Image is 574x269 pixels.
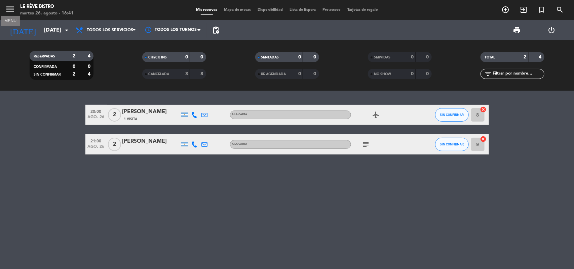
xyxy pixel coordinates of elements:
[88,115,105,123] span: ago. 26
[372,111,380,119] i: airplanemode_active
[73,54,75,58] strong: 2
[520,6,528,14] i: exit_to_app
[534,20,569,40] div: LOG OUT
[492,70,544,78] input: Filtrar por nombre...
[1,17,20,24] div: MENU
[313,55,317,59] strong: 0
[232,143,247,145] span: A LA CARTA
[298,72,301,76] strong: 0
[88,137,105,144] span: 21:00
[88,64,92,69] strong: 0
[34,55,55,58] span: RESERVADAS
[212,26,220,34] span: pending_actions
[261,56,279,59] span: SENTADAS
[108,138,121,151] span: 2
[435,138,469,151] button: SIN CONFIRMAR
[108,108,121,122] span: 2
[440,142,464,146] span: SIN CONFIRMAR
[524,55,527,59] strong: 2
[73,64,75,69] strong: 0
[313,72,317,76] strong: 0
[87,28,133,33] span: Todos los servicios
[5,23,41,38] i: [DATE]
[34,73,61,76] span: SIN CONFIRMAR
[411,55,414,59] strong: 0
[148,56,167,59] span: CHECK INS
[426,55,430,59] strong: 0
[426,72,430,76] strong: 0
[319,8,344,12] span: Pre-acceso
[20,3,74,10] div: Le Rêve Bistro
[362,140,370,148] i: subject
[232,113,247,116] span: A LA CARTA
[485,56,495,59] span: TOTAL
[148,73,169,76] span: CANCELADA
[122,107,180,116] div: [PERSON_NAME]
[34,65,57,69] span: CONFIRMADA
[5,4,15,16] button: menu
[480,106,487,113] i: cancel
[435,108,469,122] button: SIN CONFIRMAR
[286,8,319,12] span: Lista de Espera
[254,8,286,12] span: Disponibilidad
[539,55,543,59] strong: 4
[63,26,71,34] i: arrow_drop_down
[201,55,205,59] strong: 0
[440,113,464,117] span: SIN CONFIRMAR
[344,8,381,12] span: Tarjetas de regalo
[88,107,105,115] span: 20:00
[73,72,75,77] strong: 2
[88,72,92,77] strong: 4
[261,73,286,76] span: RE AGENDADA
[185,55,188,59] strong: 0
[88,54,92,58] strong: 4
[374,73,391,76] span: NO SHOW
[538,6,546,14] i: turned_in_not
[480,136,487,142] i: cancel
[88,144,105,152] span: ago. 26
[501,6,509,14] i: add_circle_outline
[374,56,390,59] span: SERVIDAS
[298,55,301,59] strong: 0
[5,4,15,14] i: menu
[411,72,414,76] strong: 0
[124,117,138,122] span: 1 Visita
[484,70,492,78] i: filter_list
[201,72,205,76] strong: 8
[193,8,221,12] span: Mis reservas
[221,8,254,12] span: Mapa de mesas
[185,72,188,76] strong: 3
[513,26,521,34] span: print
[122,137,180,146] div: [PERSON_NAME]
[548,26,556,34] i: power_settings_new
[20,10,74,17] div: martes 26. agosto - 16:41
[556,6,564,14] i: search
